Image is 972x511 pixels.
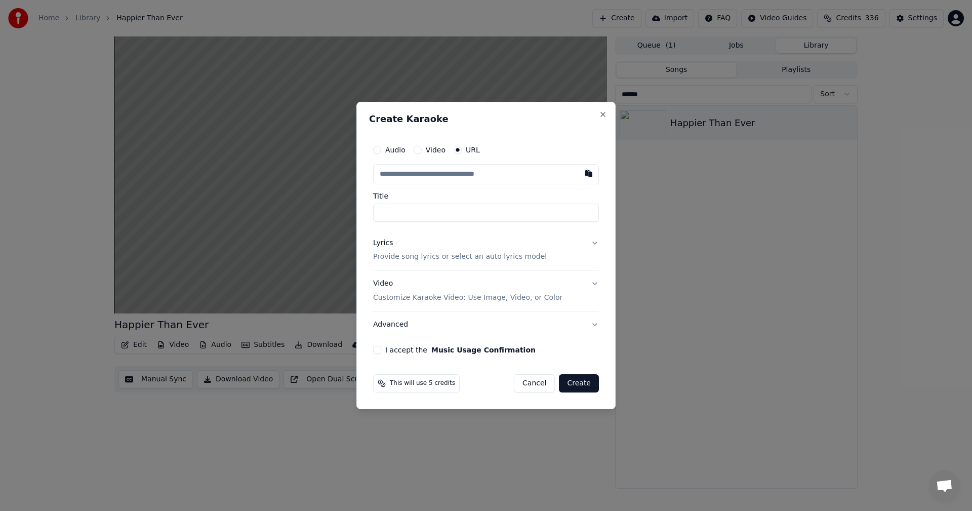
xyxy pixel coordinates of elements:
button: Cancel [514,374,555,392]
button: I accept the [431,346,536,353]
label: Video [426,146,445,153]
button: VideoCustomize Karaoke Video: Use Image, Video, or Color [373,271,599,311]
label: I accept the [385,346,536,353]
h2: Create Karaoke [369,114,603,124]
button: Advanced [373,311,599,338]
button: Create [559,374,599,392]
button: LyricsProvide song lyrics or select an auto lyrics model [373,230,599,270]
label: Audio [385,146,406,153]
div: Lyrics [373,238,393,248]
span: This will use 5 credits [390,379,455,387]
p: Customize Karaoke Video: Use Image, Video, or Color [373,293,562,303]
label: Title [373,192,599,200]
label: URL [466,146,480,153]
p: Provide song lyrics or select an auto lyrics model [373,252,547,262]
div: Video [373,279,562,303]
